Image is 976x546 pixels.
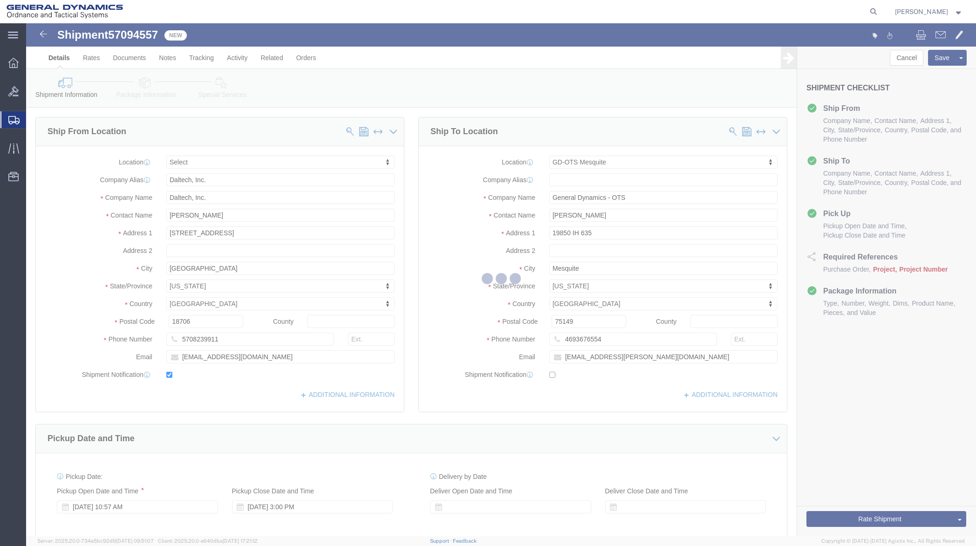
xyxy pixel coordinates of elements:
button: [PERSON_NAME] [894,6,963,17]
img: logo [7,5,123,19]
span: Copyright © [DATE]-[DATE] Agistix Inc., All Rights Reserved [821,537,965,545]
span: [DATE] 17:21:12 [223,538,258,544]
span: Client: 2025.20.0-e640dba [158,538,258,544]
a: Support [430,538,453,544]
a: Feedback [453,538,477,544]
span: Mariano Maldonado [895,7,948,17]
span: [DATE] 09:51:07 [116,538,154,544]
span: Server: 2025.20.0-734e5bc92d9 [37,538,154,544]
